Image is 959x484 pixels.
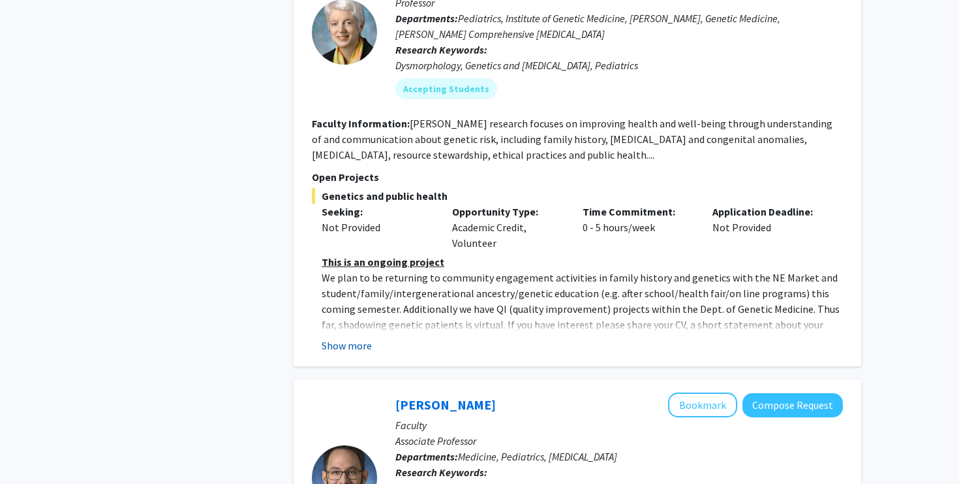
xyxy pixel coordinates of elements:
[668,393,737,417] button: Add Jeffrey Tornheim to Bookmarks
[395,433,843,449] p: Associate Professor
[395,12,458,25] b: Departments:
[395,43,487,56] b: Research Keywords:
[395,57,843,73] div: Dysmorphology, Genetics and [MEDICAL_DATA], Pediatrics
[452,204,563,219] p: Opportunity Type:
[322,270,843,364] p: We plan to be returning to community engagement activities in family history and genetics with th...
[322,255,444,268] u: This is an ongoing project
[312,117,832,161] fg-read-more: [PERSON_NAME] research focuses on improving health and well-being through understanding of and co...
[742,393,843,417] button: Compose Request to Jeffrey Tornheim
[395,78,497,99] mat-chip: Accepting Students
[395,450,458,463] b: Departments:
[712,204,823,219] p: Application Deadline:
[703,204,833,251] div: Not Provided
[573,204,703,251] div: 0 - 5 hours/week
[312,169,843,185] p: Open Projects
[395,417,843,433] p: Faculty
[583,204,693,219] p: Time Commitment:
[10,425,55,474] iframe: Chat
[395,396,496,413] a: [PERSON_NAME]
[312,188,843,204] span: Genetics and public health
[458,450,617,463] span: Medicine, Pediatrics, [MEDICAL_DATA]
[442,204,573,251] div: Academic Credit, Volunteer
[395,12,780,40] span: Pediatrics, Institute of Genetic Medicine, [PERSON_NAME], Genetic Medicine, [PERSON_NAME] Compreh...
[312,117,410,130] b: Faculty Information:
[395,466,487,479] b: Research Keywords:
[322,219,433,235] div: Not Provided
[322,338,372,353] button: Show more
[322,204,433,219] p: Seeking:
